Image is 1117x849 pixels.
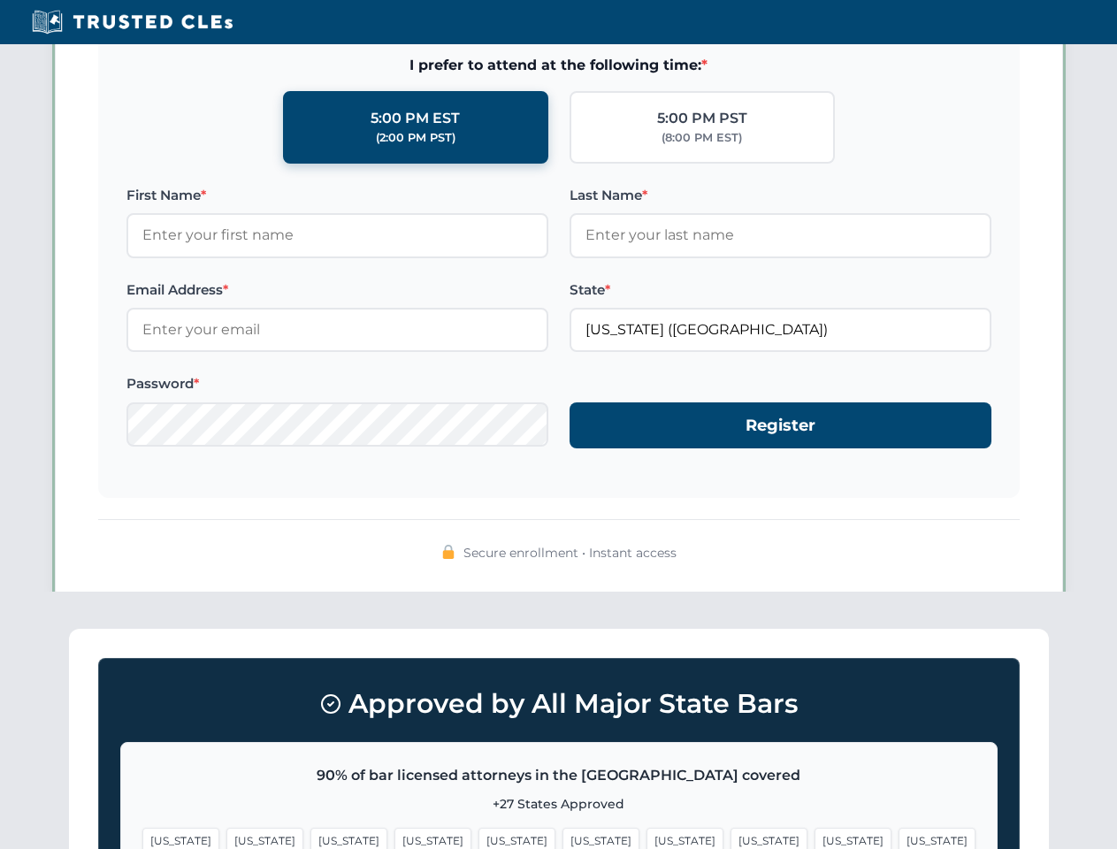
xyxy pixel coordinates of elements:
[27,9,238,35] img: Trusted CLEs
[570,185,991,206] label: Last Name
[142,794,975,814] p: +27 States Approved
[441,545,455,559] img: 🔒
[142,764,975,787] p: 90% of bar licensed attorneys in the [GEOGRAPHIC_DATA] covered
[126,54,991,77] span: I prefer to attend at the following time:
[371,107,460,130] div: 5:00 PM EST
[662,129,742,147] div: (8:00 PM EST)
[126,279,548,301] label: Email Address
[657,107,747,130] div: 5:00 PM PST
[570,402,991,449] button: Register
[126,308,548,352] input: Enter your email
[120,680,998,728] h3: Approved by All Major State Bars
[463,543,677,562] span: Secure enrollment • Instant access
[570,213,991,257] input: Enter your last name
[126,185,548,206] label: First Name
[570,279,991,301] label: State
[126,213,548,257] input: Enter your first name
[126,373,548,394] label: Password
[376,129,455,147] div: (2:00 PM PST)
[570,308,991,352] input: Georgia (GA)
